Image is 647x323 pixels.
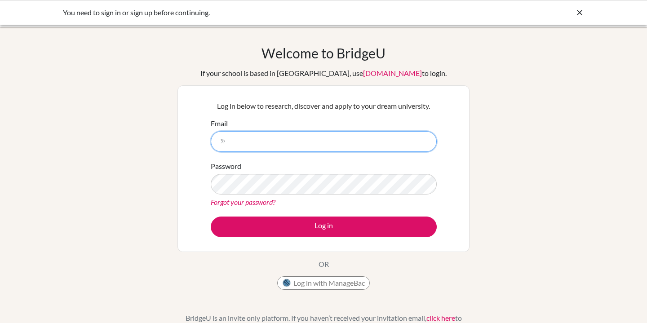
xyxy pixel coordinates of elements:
[319,259,329,270] p: OR
[211,118,228,129] label: Email
[363,69,422,77] a: [DOMAIN_NAME]
[211,161,241,172] label: Password
[200,68,447,79] div: If your school is based in [GEOGRAPHIC_DATA], use to login.
[426,314,455,322] a: click here
[211,198,275,206] a: Forgot your password?
[277,276,370,290] button: Log in with ManageBac
[261,45,386,61] h1: Welcome to BridgeU
[63,7,449,18] div: You need to sign in or sign up before continuing.
[211,217,437,237] button: Log in
[211,101,437,111] p: Log in below to research, discover and apply to your dream university.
